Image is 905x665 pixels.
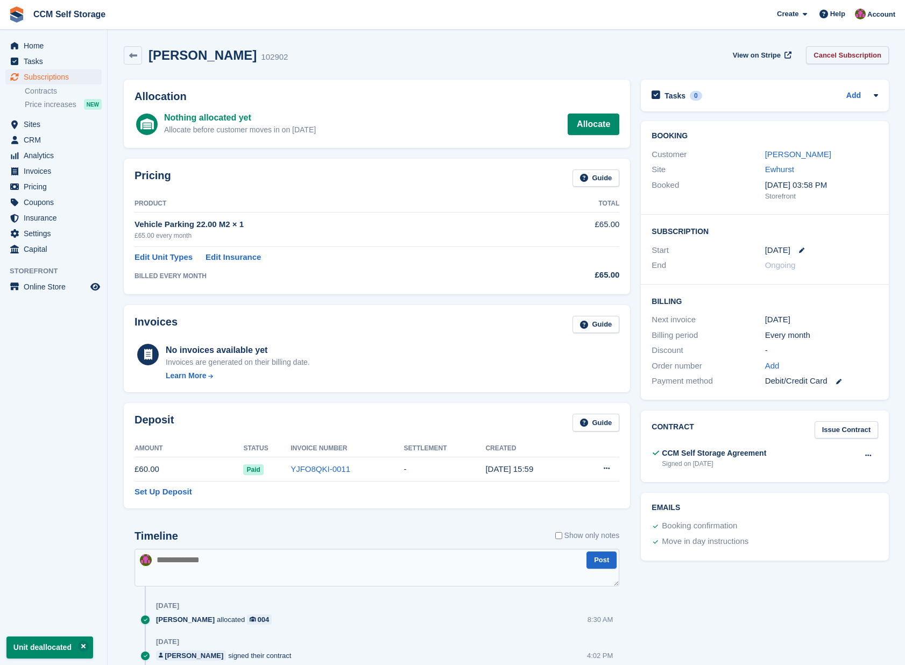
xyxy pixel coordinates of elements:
a: Preview store [89,280,102,293]
a: menu [5,164,102,179]
span: Ongoing [765,260,796,270]
div: Discount [652,344,765,357]
div: 102902 [261,51,288,63]
a: Guide [572,316,620,334]
a: menu [5,54,102,69]
a: [PERSON_NAME] [156,650,226,661]
a: Issue Contract [815,421,878,439]
div: [DATE] [156,602,179,610]
time: 2025-09-01 00:00:00 UTC [765,244,790,257]
div: Allocate before customer moves in on [DATE] [164,124,316,136]
h2: Timeline [135,530,178,542]
a: CCM Self Storage [29,5,110,23]
div: [DATE] [156,638,179,646]
a: Edit Unit Types [135,251,193,264]
span: Sites [24,117,88,132]
span: Online Store [24,279,88,294]
a: menu [5,210,102,225]
a: Guide [572,169,620,187]
a: YJFO8QKI-0011 [291,464,350,473]
span: Subscriptions [24,69,88,84]
label: Show only notes [555,530,620,541]
div: Start [652,244,765,257]
div: Booking confirmation [662,520,737,533]
span: Coupons [24,195,88,210]
a: menu [5,38,102,53]
div: Debit/Credit Card [765,375,878,387]
a: menu [5,242,102,257]
a: menu [5,195,102,210]
div: Payment method [652,375,765,387]
a: Cancel Subscription [806,46,889,64]
img: Tracy St Clair [855,9,866,19]
th: Invoice Number [291,440,404,457]
div: 004 [258,614,270,625]
a: 004 [247,614,272,625]
time: 2025-08-21 14:59:00 UTC [485,464,533,473]
h2: Booking [652,132,878,140]
div: NEW [84,99,102,110]
div: Storefront [765,191,878,202]
div: End [652,259,765,272]
th: Settlement [404,440,486,457]
div: Site [652,164,765,176]
span: Analytics [24,148,88,163]
td: £60.00 [135,457,243,482]
th: Total [540,195,619,213]
span: Capital [24,242,88,257]
span: CRM [24,132,88,147]
div: [DATE] [765,314,878,326]
span: Invoices [24,164,88,179]
span: Storefront [10,266,107,277]
h2: [PERSON_NAME] [149,48,257,62]
div: Nothing allocated yet [164,111,316,124]
a: menu [5,69,102,84]
span: Pricing [24,179,88,194]
div: BILLED EVERY MONTH [135,271,540,281]
td: £65.00 [540,213,619,246]
h2: Deposit [135,414,174,431]
div: Every month [765,329,878,342]
img: stora-icon-8386f47178a22dfd0bd8f6a31ec36ba5ce8667c1dd55bd0f319d3a0aa187defe.svg [9,6,25,23]
div: 8:30 AM [588,614,613,625]
input: Show only notes [555,530,562,541]
div: allocated [156,614,277,625]
img: Tracy St Clair [140,554,152,566]
a: menu [5,279,102,294]
th: Amount [135,440,243,457]
div: £65.00 [540,269,619,281]
div: Vehicle Parking 22.00 M2 × 1 [135,218,540,231]
span: Tasks [24,54,88,69]
a: Ewhurst [765,165,794,174]
span: Price increases [25,100,76,110]
a: Add [765,360,780,372]
th: Created [485,440,576,457]
div: Invoices are generated on their billing date. [166,357,310,368]
a: Edit Insurance [206,251,261,264]
a: Contracts [25,86,102,96]
div: [DATE] 03:58 PM [765,179,878,192]
div: Booked [652,179,765,202]
h2: Invoices [135,316,178,334]
span: Help [830,9,845,19]
span: View on Stripe [733,50,781,61]
div: CCM Self Storage Agreement [662,448,766,459]
div: - [765,344,878,357]
div: Learn More [166,370,206,381]
a: Learn More [166,370,310,381]
button: Post [586,551,617,569]
div: Next invoice [652,314,765,326]
h2: Allocation [135,90,619,103]
a: Add [846,90,861,102]
a: menu [5,132,102,147]
h2: Pricing [135,169,171,187]
h2: Tasks [664,91,685,101]
div: £65.00 every month [135,231,540,240]
h2: Billing [652,295,878,306]
p: Unit deallocated [6,636,93,659]
a: menu [5,226,102,241]
th: Product [135,195,540,213]
th: Status [243,440,291,457]
h2: Emails [652,504,878,512]
div: signed their contract [156,650,296,661]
